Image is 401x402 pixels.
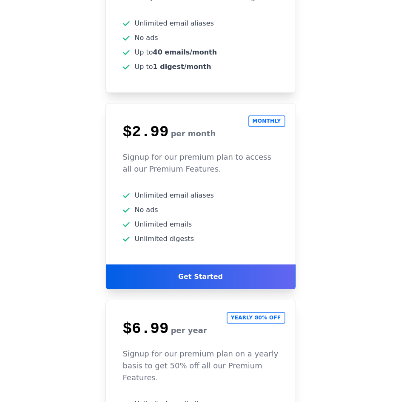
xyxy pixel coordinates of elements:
h2: Yearly 80% off [227,312,285,324]
h2: Monthly [248,115,285,127]
span: per year [171,326,207,335]
span: Unlimited email aliases [135,190,214,201]
p: Signup for our premium plan to access all our Premium Features. [123,151,279,175]
span: Unlimited digests [135,234,194,244]
span: Up to [135,47,217,57]
b: 40 emails/month [153,48,217,56]
span: Unlimited email aliases [135,18,214,29]
b: 1 digest/month [153,63,211,71]
p: Signup for our premium plan on a yearly basis to get 50% off all our Premium Features. [123,348,279,384]
span: Up to [135,62,211,72]
span: per month [171,129,216,138]
span: $6.99 [123,320,169,338]
span: Unlimited emails [135,219,192,230]
div: Get Started [106,264,296,289]
span: No ads [135,33,158,43]
span: No ads [135,205,158,215]
span: $2.99 [123,123,169,141]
